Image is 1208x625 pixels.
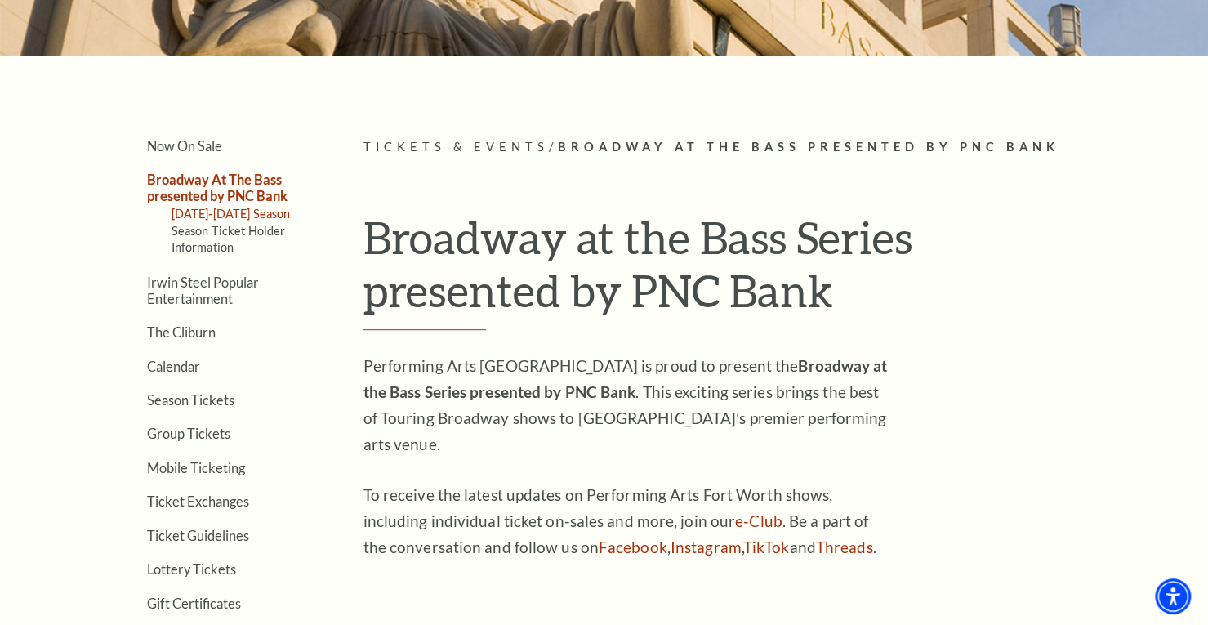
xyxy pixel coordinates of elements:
a: The Cliburn [147,324,216,340]
a: Group Tickets [147,426,230,441]
a: Calendar [147,359,200,374]
p: / [363,137,1111,158]
a: [DATE]-[DATE] Season [172,207,291,221]
a: Irwin Steel Popular Entertainment [147,275,259,306]
p: Performing Arts [GEOGRAPHIC_DATA] is proud to present the . This exciting series brings the best ... [363,353,894,458]
a: Season Tickets [147,392,234,408]
a: TikTok - open in a new tab [743,538,790,556]
p: To receive the latest updates on Performing Arts Fort Worth shows, including individual ticket on... [363,482,894,560]
a: Lottery Tickets [147,561,236,577]
a: Ticket Exchanges [147,493,249,509]
h1: Broadway at the Bass Series presented by PNC Bank [363,211,1111,331]
a: Broadway At The Bass presented by PNC Bank [147,172,288,203]
a: Season Ticket Holder Information [172,224,286,254]
a: e-Club [735,511,782,530]
a: Threads - open in a new tab [816,538,873,556]
a: Instagram - open in a new tab [671,538,742,556]
span: Tickets & Events [363,140,549,154]
a: Gift Certificates [147,596,241,611]
a: Now On Sale [147,138,222,154]
a: Mobile Ticketing [147,460,245,475]
span: Broadway At The Bass presented by PNC Bank [557,140,1059,154]
a: Facebook - open in a new tab [599,538,667,556]
div: Accessibility Menu [1155,578,1191,614]
a: Ticket Guidelines [147,528,249,543]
